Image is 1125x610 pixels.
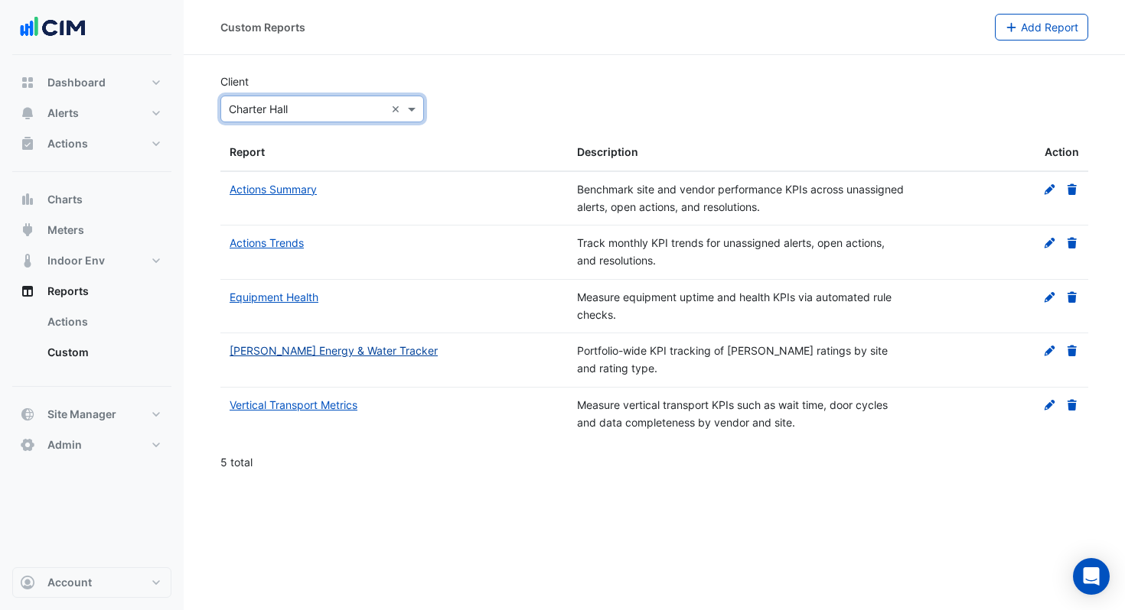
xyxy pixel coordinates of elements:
[1043,290,1057,303] a: Edit
[47,136,88,151] span: Actions
[20,192,35,207] app-icon: Charts
[230,398,357,411] a: Vertical Transport Metrics
[577,342,906,378] div: Portfolio-wide KPI tracking of [PERSON_NAME] ratings by site and rating type.
[20,222,35,238] app-icon: Meters
[12,98,171,128] button: Alerts
[47,192,83,207] span: Charts
[47,437,82,453] span: Admin
[220,73,249,89] label: Client
[47,75,106,90] span: Dashboard
[12,399,171,430] button: Site Manager
[1065,290,1079,303] a: Delete
[1073,558,1110,595] div: Open Intercom Messenger
[230,236,304,249] a: Actions Trends
[1045,144,1079,161] span: Action
[1065,344,1079,357] a: Delete
[47,105,79,121] span: Alerts
[995,14,1089,41] button: Add Report
[230,290,318,303] a: Equipment Health
[47,407,116,422] span: Site Manager
[12,430,171,460] button: Admin
[12,245,171,276] button: Indoor Env
[220,19,305,35] div: Custom Reports
[1065,398,1079,411] a: Delete
[12,276,171,307] button: Reports
[577,397,906,432] div: Measure vertical transport KPIs such as wait time, door cycles and data completeness by vendor an...
[12,184,171,215] button: Charts
[12,215,171,245] button: Meters
[35,337,171,368] a: Custom
[12,67,171,98] button: Dashboard
[1043,236,1057,249] a: Edit
[1043,183,1057,196] a: Edit
[20,407,35,422] app-icon: Site Manager
[18,12,87,43] img: Company Logo
[577,235,906,270] div: Track monthly KPI trends for unassigned alerts, open actions, and resolutions.
[1043,398,1057,411] a: Edit
[20,437,35,453] app-icon: Admin
[35,307,171,337] a: Actions
[47,253,105,268] span: Indoor Env
[12,567,171,598] button: Account
[20,75,35,90] app-icon: Dashboard
[47,222,84,238] span: Meters
[230,145,265,158] span: Report
[1065,236,1079,249] a: Delete
[20,284,35,299] app-icon: Reports
[220,443,1088,482] div: 5 total
[12,128,171,159] button: Actions
[577,181,906,216] div: Benchmark site and vendor performance KPIs across unassigned alerts, open actions, and resolutions.
[1043,344,1057,357] a: Edit
[47,575,92,590] span: Account
[577,145,638,158] span: Description
[1065,183,1079,196] a: Delete
[391,101,404,117] span: Clear
[20,136,35,151] app-icon: Actions
[20,253,35,268] app-icon: Indoor Env
[20,105,35,121] app-icon: Alerts
[12,307,171,374] div: Reports
[1021,21,1078,34] span: Add Report
[577,289,906,324] div: Measure equipment uptime and health KPIs via automated rule checks.
[47,284,89,299] span: Reports
[230,183,317,196] a: Actions Summary
[230,344,438,357] a: [PERSON_NAME] Energy & Water Tracker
